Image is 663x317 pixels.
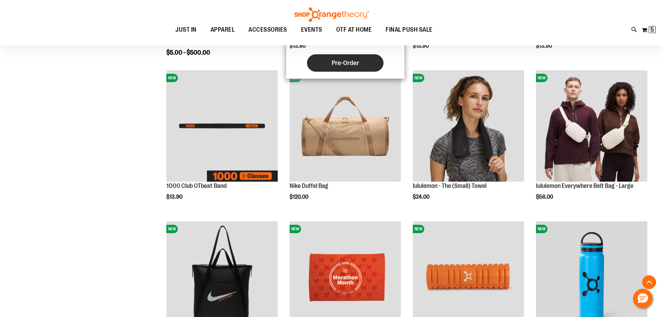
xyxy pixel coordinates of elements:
[536,43,553,49] span: $13.90
[286,67,404,218] div: product
[536,70,647,183] a: lululemon Everywhere Belt Bag - LargeNEW
[166,225,178,233] span: NEW
[332,59,359,67] span: Pre-Order
[163,67,281,214] div: product
[166,194,183,200] span: $13.90
[307,54,384,72] button: Pre-Order
[166,70,278,182] img: Image of 1000 Club OTbeat Band
[175,22,197,38] span: JUST IN
[413,43,430,49] span: $13.90
[536,225,547,233] span: NEW
[413,194,431,200] span: $24.00
[409,67,528,218] div: product
[413,70,524,182] img: lululemon - The (Small) Towel
[248,22,287,38] span: ACCESSORIES
[536,182,633,189] a: lululemon Everywhere Belt Bag - Large
[336,22,372,38] span: OTF AT HOME
[290,182,328,189] a: Nike Duffel Bag
[290,194,309,200] span: $120.00
[413,182,487,189] a: lululemon - The (Small) Towel
[642,275,656,289] button: Back To Top
[413,225,424,233] span: NEW
[290,70,401,183] a: Nike Duffel BagNEW
[536,74,547,82] span: NEW
[536,194,554,200] span: $56.00
[386,22,433,38] span: FINAL PUSH SALE
[633,289,653,308] button: Hello, have a question? Let’s chat.
[650,26,654,33] span: 5
[293,7,370,22] img: Shop Orangetheory
[242,22,294,38] a: ACCESSORIES
[166,74,178,82] span: NEW
[166,182,227,189] a: 1000 Club OTbeat Band
[413,70,524,183] a: lululemon - The (Small) TowelNEW
[532,67,651,218] div: product
[211,22,235,38] span: APPAREL
[413,74,424,82] span: NEW
[204,22,242,38] a: APPAREL
[290,70,401,182] img: Nike Duffel Bag
[166,70,278,183] a: Image of 1000 Club OTbeat BandNEW
[301,22,322,38] span: EVENTS
[536,70,647,182] img: lululemon Everywhere Belt Bag - Large
[166,49,210,56] span: $5.00 - $500.00
[294,22,329,38] a: EVENTS
[329,22,379,38] a: OTF AT HOME
[290,225,301,233] span: NEW
[290,43,307,49] span: $13.90
[168,22,204,38] a: JUST IN
[379,22,440,38] a: FINAL PUSH SALE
